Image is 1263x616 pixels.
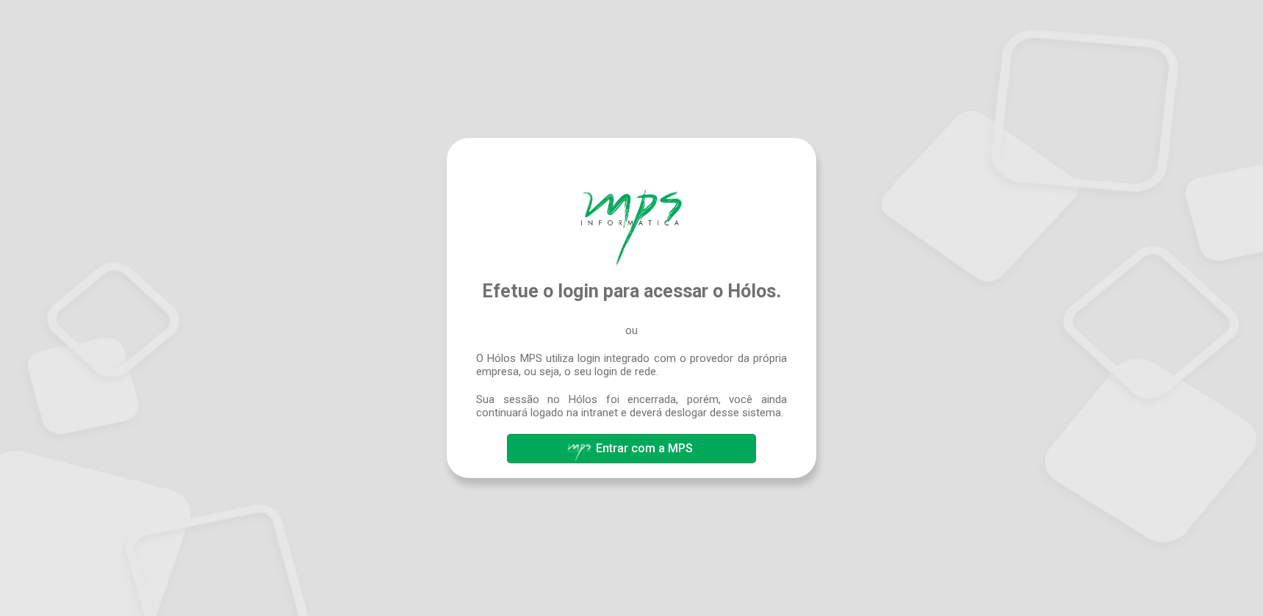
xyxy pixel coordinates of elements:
[581,189,681,266] img: Hólos Mps Digital
[625,324,638,337] span: ou
[596,441,693,455] span: Entrar com a MPS
[507,434,755,463] button: Entrar com a MPS
[476,393,787,419] span: Sua sessão no Hólos foi encerrada, porém, você ainda continuará logado na intranet e deverá deslo...
[482,280,781,302] span: Efetue o login para acessar o Hólos.
[476,352,787,378] span: O Hólos MPS utiliza login integrado com o provedor da própria empresa, ou seja, o seu login de rede.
